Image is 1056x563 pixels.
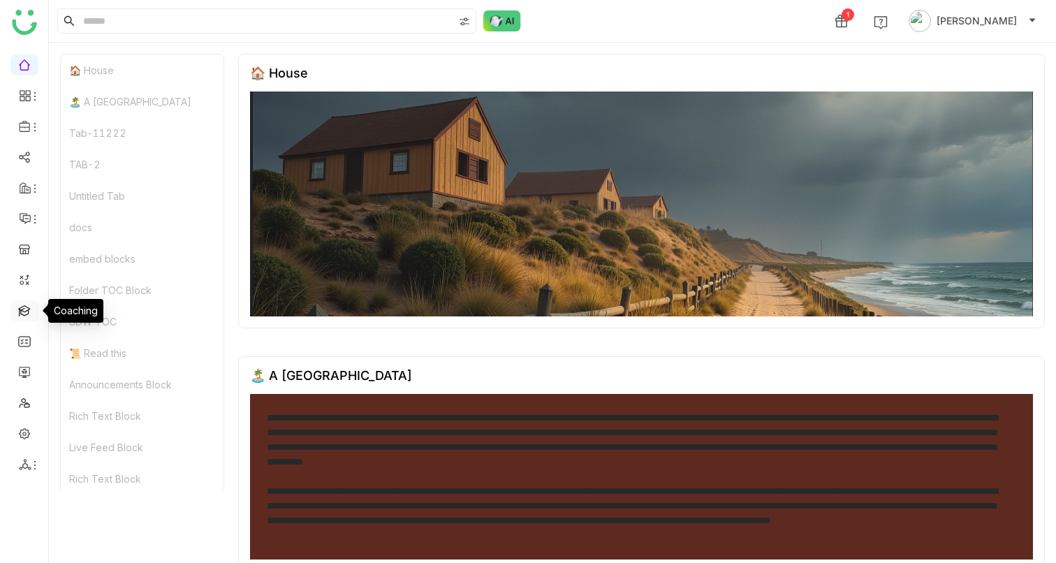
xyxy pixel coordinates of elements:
div: 🏠 House [61,54,223,86]
div: Coaching [48,299,103,323]
div: Live Feed Block [61,432,223,463]
div: Tab-11222 [61,117,223,149]
div: 📜 Read this [61,337,223,369]
img: logo [12,10,37,35]
button: [PERSON_NAME] [906,10,1039,32]
div: 🏠 House [250,66,308,80]
div: 🏝️ A [GEOGRAPHIC_DATA] [61,86,223,117]
img: search-type.svg [459,16,470,27]
img: ask-buddy-normal.svg [483,10,521,31]
div: Untitled Tab [61,180,223,212]
div: Announcements Block [61,369,223,400]
div: SDW TOC [61,306,223,337]
img: 68553b2292361c547d91f02a [250,92,1033,316]
div: 🏝️ A [GEOGRAPHIC_DATA] [250,368,412,383]
div: 1 [842,8,854,21]
div: embed blocks [61,243,223,275]
div: Rich Text Block [61,463,223,495]
div: TAB-2 [61,149,223,180]
div: Folder TOC Block [61,275,223,306]
span: [PERSON_NAME] [937,13,1017,29]
img: avatar [909,10,931,32]
div: docs [61,212,223,243]
img: help.svg [874,15,888,29]
div: Rich Text Block [61,400,223,432]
